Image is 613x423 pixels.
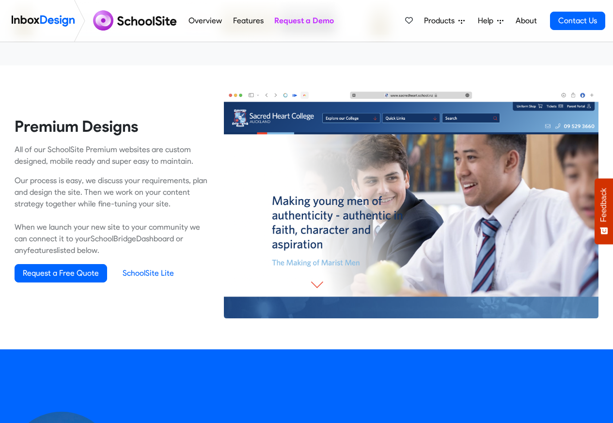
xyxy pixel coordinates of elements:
[599,188,608,222] span: Feedback
[15,117,209,136] heading: Premium Designs
[420,11,469,31] a: Products
[89,9,183,32] img: schoolsite logo
[474,11,507,31] a: Help
[478,15,497,27] span: Help
[550,12,605,30] a: Contact Us
[186,11,225,31] a: Overview
[91,234,136,243] a: SchoolBridge
[15,264,107,282] a: Request a Free Quote
[224,89,598,319] img: 2022_01_17_sacred-heart-auckland.png
[115,265,182,282] a: SchoolSite Lite
[271,11,336,31] a: Request a Demo
[424,15,458,27] span: Products
[15,144,209,167] p: All of our SchoolSite Premium websites are custom designed, mobile ready and super easy to maintain.
[513,11,539,31] a: About
[230,11,266,31] a: Features
[595,178,613,244] button: Feedback - Show survey
[15,175,209,256] p: Our process is easy, we discuss your requirements, plan and design the site. Then we work on your...
[27,246,57,255] a: features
